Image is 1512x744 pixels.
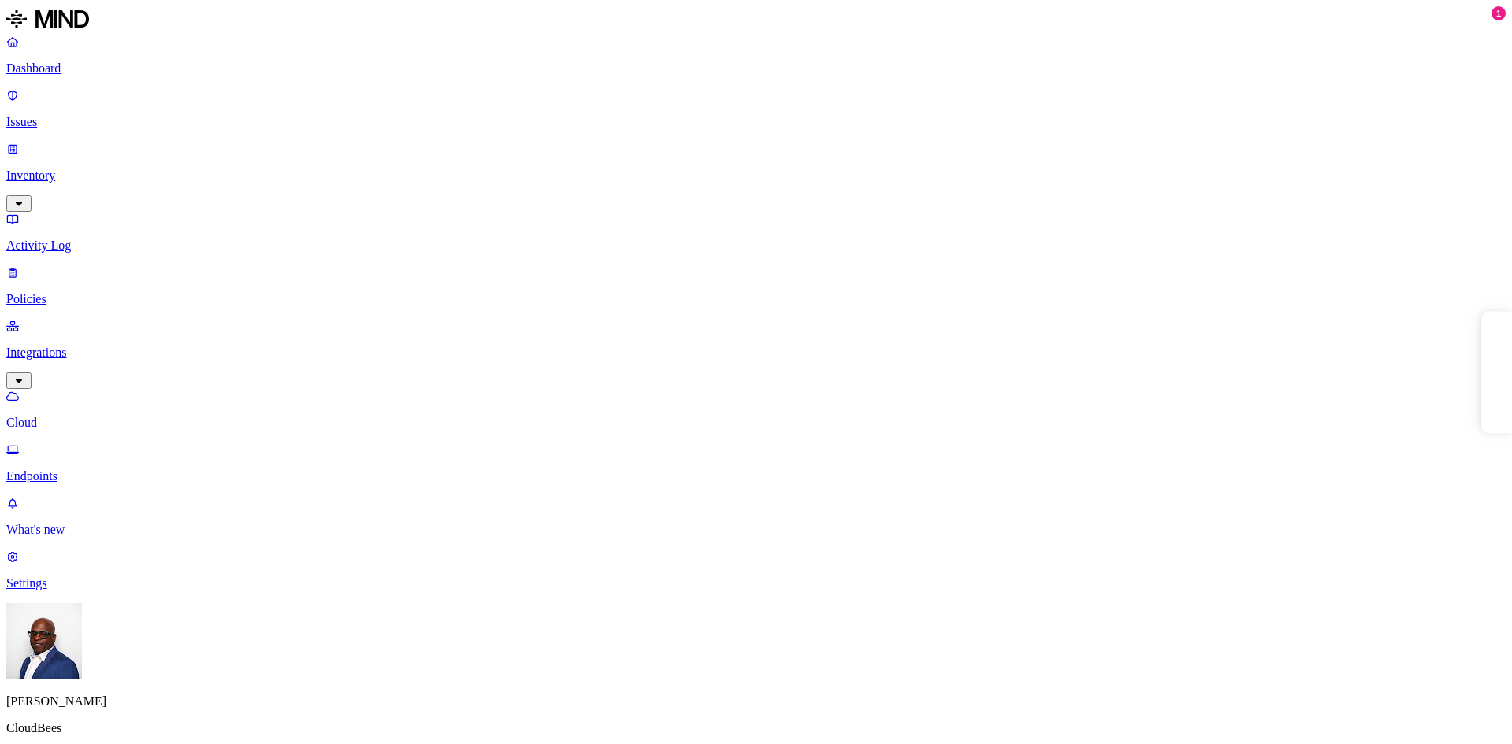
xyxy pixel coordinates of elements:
[6,212,1506,253] a: Activity Log
[6,346,1506,360] p: Integrations
[6,721,1506,735] p: CloudBees
[6,265,1506,306] a: Policies
[6,115,1506,129] p: Issues
[6,550,1506,590] a: Settings
[6,61,1506,76] p: Dashboard
[6,88,1506,129] a: Issues
[6,35,1506,76] a: Dashboard
[6,142,1506,209] a: Inventory
[6,523,1506,537] p: What's new
[6,389,1506,430] a: Cloud
[6,416,1506,430] p: Cloud
[6,603,82,679] img: Gregory Thomas
[6,496,1506,537] a: What's new
[6,576,1506,590] p: Settings
[6,442,1506,483] a: Endpoints
[1492,6,1506,20] div: 1
[6,168,1506,183] p: Inventory
[6,6,89,31] img: MIND
[6,469,1506,483] p: Endpoints
[6,292,1506,306] p: Policies
[6,319,1506,387] a: Integrations
[6,239,1506,253] p: Activity Log
[6,6,1506,35] a: MIND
